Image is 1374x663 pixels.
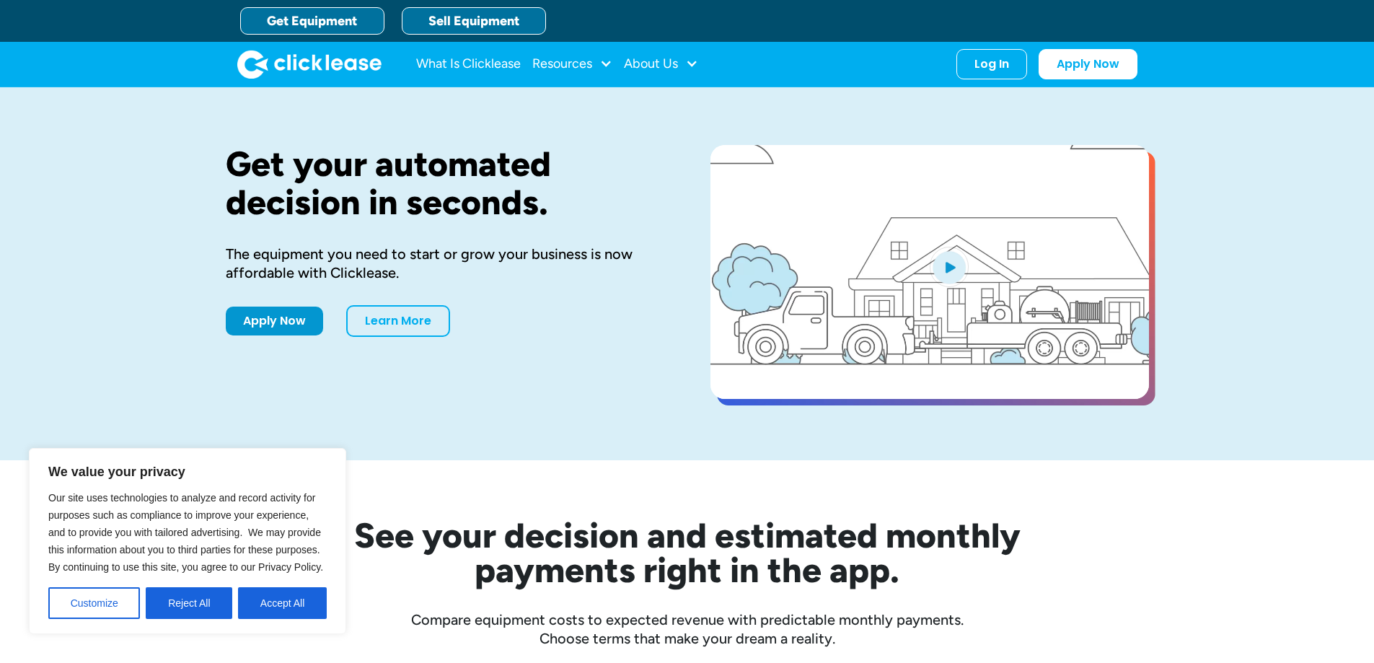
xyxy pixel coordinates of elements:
[226,610,1149,648] div: Compare equipment costs to expected revenue with predictable monthly payments. Choose terms that ...
[240,7,384,35] a: Get Equipment
[402,7,546,35] a: Sell Equipment
[416,50,521,79] a: What Is Clicklease
[226,307,323,335] a: Apply Now
[146,587,232,619] button: Reject All
[974,57,1009,71] div: Log In
[624,50,698,79] div: About Us
[29,448,346,634] div: We value your privacy
[226,145,664,221] h1: Get your automated decision in seconds.
[346,305,450,337] a: Learn More
[710,145,1149,399] a: open lightbox
[237,50,382,79] a: home
[238,587,327,619] button: Accept All
[48,587,140,619] button: Customize
[237,50,382,79] img: Clicklease logo
[48,463,327,480] p: We value your privacy
[226,245,664,282] div: The equipment you need to start or grow your business is now affordable with Clicklease.
[283,518,1091,587] h2: See your decision and estimated monthly payments right in the app.
[532,50,612,79] div: Resources
[930,247,969,287] img: Blue play button logo on a light blue circular background
[1039,49,1137,79] a: Apply Now
[48,492,323,573] span: Our site uses technologies to analyze and record activity for purposes such as compliance to impr...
